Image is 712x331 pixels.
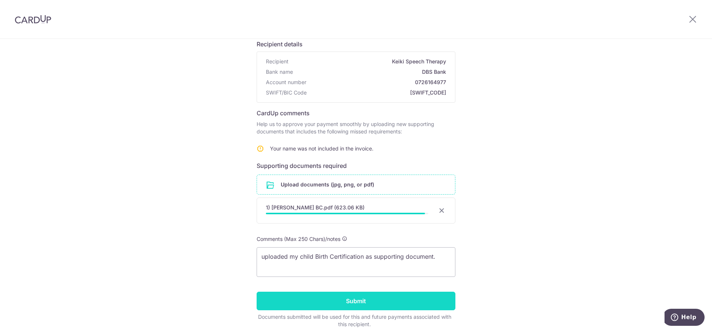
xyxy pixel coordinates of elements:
[266,89,307,96] span: SWIFT/BIC Code
[270,145,373,152] span: Your name was not included in the invoice.
[309,79,446,86] span: 0726164977
[266,68,293,76] span: Bank name
[291,58,446,65] span: Keiki Speech Therapy
[257,109,455,117] h6: CardUp comments
[257,175,455,195] div: Upload documents (jpg, png, or pdf)
[266,204,428,211] div: 1) [PERSON_NAME] BC.pdf (623.06 KB)
[296,68,446,76] span: DBS Bank
[665,309,705,327] iframe: Opens a widget where you can find more information
[257,236,340,242] span: Comments (Max 250 Chars)/notes
[257,161,455,170] h6: Supporting documents required
[266,58,289,65] span: Recipient
[15,15,51,24] img: CardUp
[266,213,425,214] div: 98%
[257,292,455,310] input: Submit
[257,120,455,135] p: Help us to approve your payment smoothly by uploading new supporting documents that includes the ...
[310,89,446,96] span: [SWIFT_CODE]
[257,313,452,328] div: Documents submitted will be used for this and future payments associated with this recipient.
[257,40,455,49] h6: Recipient details
[266,79,306,86] span: Account number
